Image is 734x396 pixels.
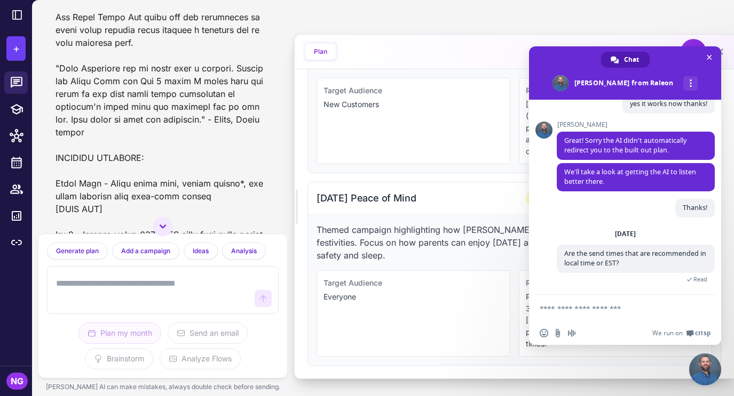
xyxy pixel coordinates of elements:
div: Target Audience [323,277,503,289]
span: Are the send times that are recommended in local time or EST? [564,249,706,268]
a: Close chat [689,353,721,385]
div: [DATE] Peace of Mind [317,191,512,205]
p: [DATE] sends have shown strong performance (50.8% open rate). This educational content provides v... [526,99,706,157]
span: Generate plan [56,246,99,256]
button: Analyze Flows [160,348,241,369]
button: Plan [305,44,336,60]
div: Target Audience [323,85,503,96]
div: [DATE] [615,231,636,237]
div: Rationale [526,85,706,96]
button: Send an email [168,322,248,344]
span: Chat [624,52,639,68]
p: Everyone [323,291,503,303]
button: Generate plan [47,243,108,260]
button: Plan my month [78,322,161,344]
button: Analysis [222,243,266,260]
a: We run onCrisp [652,329,711,337]
button: Ideas [184,243,218,260]
div: [PERSON_NAME] AI can make mistakes, always double check before sending. [38,378,287,396]
span: Send a file [554,329,562,337]
span: Insert an emoji [540,329,548,337]
span: Close chat [704,52,715,63]
div: Rationale [526,277,706,289]
span: Great! Sorry the AI didn't automatically redirect you to the built out plan. [564,136,686,155]
button: Add a campaign [112,243,179,260]
span: Ideas [193,246,209,256]
span: We run on [652,329,683,337]
span: + [13,41,20,56]
span: We'll take a look at getting the AI to listen better there. [564,167,696,186]
div: NG [6,373,28,390]
p: Previous October awareness campaigns achieved 34% open rates. This campaign leverages the [DATE] ... [526,291,706,350]
span: Read [693,276,707,283]
button: Brainstorm [85,348,153,369]
span: Audio message [567,329,576,337]
span: Add a campaign [121,246,170,256]
span: [PERSON_NAME] [557,121,715,128]
p: New Customers [323,99,503,110]
span: Thanks! [683,203,707,212]
span: Analysis [231,246,257,256]
a: Chat [601,52,650,68]
button: + [6,36,26,61]
span: Crisp [695,329,711,337]
span: Awareness [526,191,569,206]
p: Themed campaign highlighting how [PERSON_NAME] provides peace of mind during holiday festivities.... [317,223,712,262]
textarea: Compose your message... [540,295,689,321]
